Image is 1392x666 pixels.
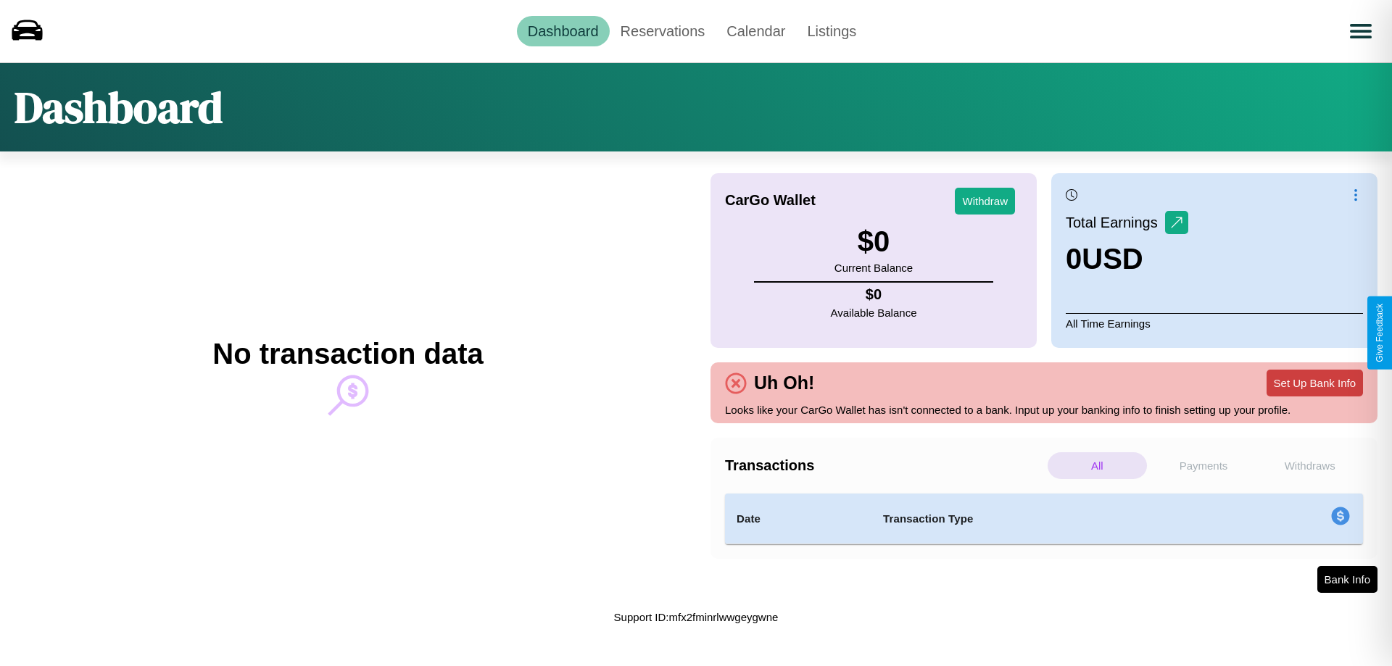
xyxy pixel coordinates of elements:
a: Reservations [610,16,716,46]
h4: Date [737,510,860,528]
button: Bank Info [1317,566,1377,593]
a: Listings [796,16,867,46]
p: Available Balance [831,303,917,322]
table: simple table [725,494,1363,544]
button: Open menu [1341,11,1381,51]
h3: $ 0 [834,225,913,258]
p: Current Balance [834,258,913,278]
h2: No transaction data [212,338,483,370]
h1: Dashboard [14,78,223,137]
button: Withdraw [955,188,1015,215]
h4: Uh Oh! [747,372,821,394]
h4: $ 0 [831,286,917,303]
p: Looks like your CarGo Wallet has isn't connected to a bank. Input up your banking info to finish ... [725,400,1363,420]
p: Withdraws [1260,452,1359,479]
p: Total Earnings [1066,209,1165,236]
p: All [1048,452,1147,479]
p: All Time Earnings [1066,313,1363,333]
button: Set Up Bank Info [1267,370,1363,396]
a: Dashboard [517,16,610,46]
p: Payments [1154,452,1254,479]
h4: CarGo Wallet [725,192,816,209]
h3: 0 USD [1066,243,1188,275]
h4: Transaction Type [883,510,1212,528]
h4: Transactions [725,457,1044,474]
p: Support ID: mfx2fminrlwwgeygwne [614,607,779,627]
div: Give Feedback [1375,304,1385,362]
a: Calendar [716,16,796,46]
